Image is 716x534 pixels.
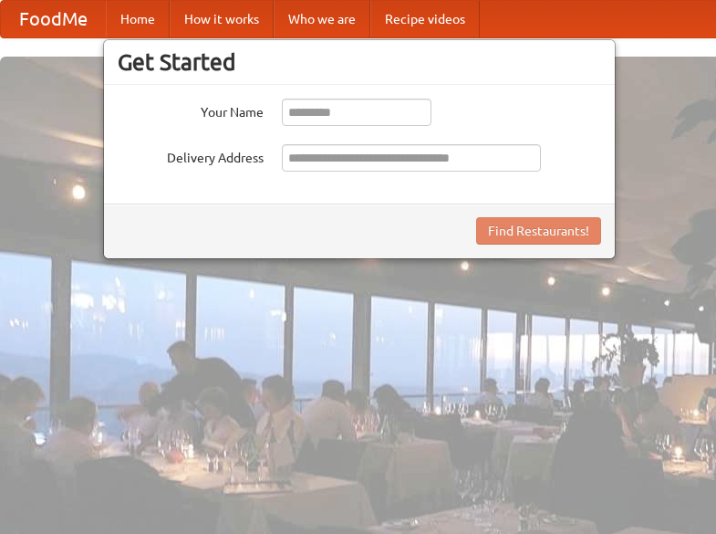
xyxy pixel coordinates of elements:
[476,217,601,245] button: Find Restaurants!
[106,1,170,37] a: Home
[170,1,274,37] a: How it works
[274,1,370,37] a: Who we are
[1,1,106,37] a: FoodMe
[118,99,264,121] label: Your Name
[118,144,264,167] label: Delivery Address
[370,1,480,37] a: Recipe videos
[118,48,601,76] h3: Get Started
